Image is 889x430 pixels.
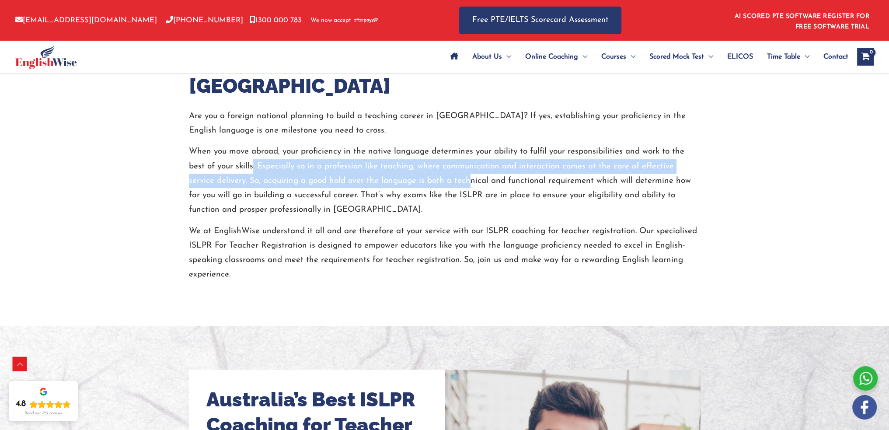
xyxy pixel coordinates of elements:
[760,42,816,72] a: Time TableMenu Toggle
[166,17,243,24] a: [PHONE_NUMBER]
[16,399,71,409] div: Rating: 4.8 out of 5
[852,395,877,420] img: white-facebook.png
[310,16,351,25] span: We now accept
[816,42,848,72] a: Contact
[525,42,578,72] span: Online Coaching
[502,42,511,72] span: Menu Toggle
[727,42,753,72] span: ELICOS
[354,18,378,23] img: Afterpay-Logo
[729,6,874,35] aside: Header Widget 1
[601,42,626,72] span: Courses
[189,224,701,282] p: We at EnglishWise understand it all and are therefore at your service with our ISLPR coaching for...
[823,42,848,72] span: Contact
[472,42,502,72] span: About Us
[459,7,621,34] a: Free PTE/IELTS Scorecard Assessment
[857,48,874,66] a: View Shopping Cart, empty
[720,42,760,72] a: ELICOS
[189,48,694,99] h2: Mastering ISLPR For Teacher Registration in [GEOGRAPHIC_DATA]
[518,42,594,72] a: Online CoachingMenu Toggle
[15,45,77,69] img: cropped-ew-logo
[24,411,62,416] div: Read our 723 reviews
[189,109,694,138] p: Are you a foreign national planning to build a teaching career in [GEOGRAPHIC_DATA]? If yes, esta...
[767,42,800,72] span: Time Table
[16,399,26,409] div: 4.8
[189,144,701,217] p: When you move abroad, your proficiency in the native language determines your ability to fulfil y...
[735,13,870,30] a: AI SCORED PTE SOFTWARE REGISTER FOR FREE SOFTWARE TRIAL
[642,42,720,72] a: Scored Mock TestMenu Toggle
[649,42,704,72] span: Scored Mock Test
[15,17,157,24] a: [EMAIL_ADDRESS][DOMAIN_NAME]
[704,42,713,72] span: Menu Toggle
[626,42,635,72] span: Menu Toggle
[465,42,518,72] a: About UsMenu Toggle
[250,17,302,24] a: 1300 000 783
[594,42,642,72] a: CoursesMenu Toggle
[578,42,587,72] span: Menu Toggle
[800,42,809,72] span: Menu Toggle
[443,42,848,72] nav: Site Navigation: Main Menu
